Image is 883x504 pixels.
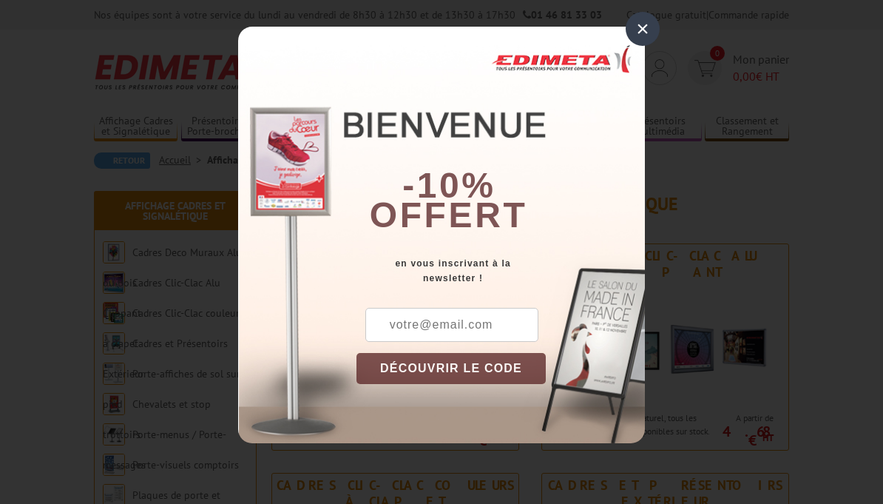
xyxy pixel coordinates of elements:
input: votre@email.com [365,308,538,342]
div: × [626,12,660,46]
font: offert [370,195,528,235]
button: DÉCOUVRIR LE CODE [356,353,546,384]
b: -10% [402,166,495,205]
div: en vous inscrivant à la newsletter ! [356,256,645,286]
